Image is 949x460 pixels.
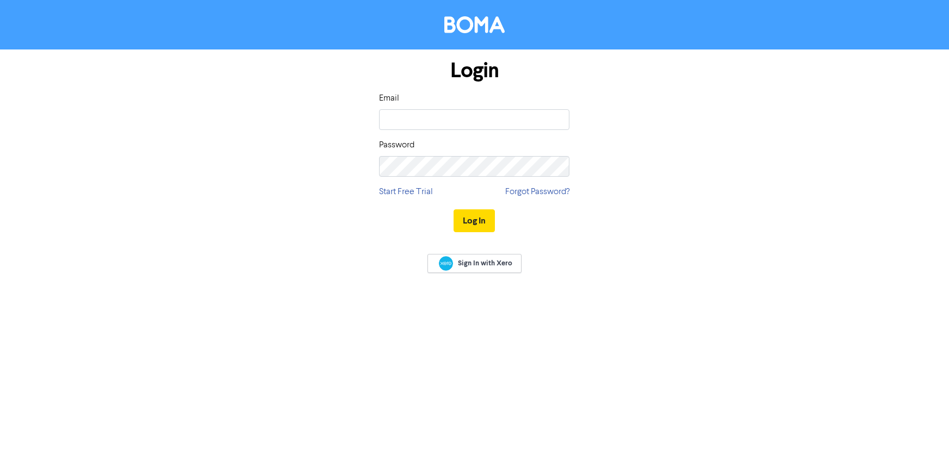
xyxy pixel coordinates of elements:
[458,258,512,268] span: Sign In with Xero
[439,256,453,271] img: Xero logo
[505,185,569,198] a: Forgot Password?
[379,58,569,83] h1: Login
[427,254,521,273] a: Sign In with Xero
[444,16,505,33] img: BOMA Logo
[454,209,495,232] button: Log In
[379,185,433,198] a: Start Free Trial
[379,92,399,105] label: Email
[379,139,414,152] label: Password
